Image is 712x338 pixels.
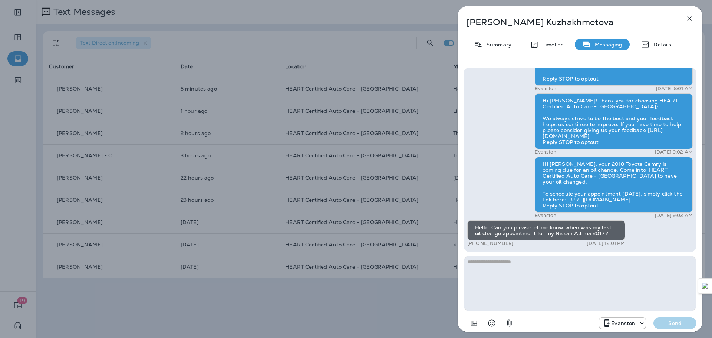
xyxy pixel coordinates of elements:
p: [DATE] 9:02 AM [655,149,693,155]
div: Hi [PERSON_NAME], your 2018 Toyota Camry is coming due for an oil change. Come into HEART Certifi... [535,157,693,213]
p: [PHONE_NUMBER] [467,240,514,246]
p: Details [650,42,671,47]
p: [DATE] 8:01 AM [656,86,693,92]
div: +1 (847) 892-1225 [599,319,646,328]
p: Summary [483,42,511,47]
p: Evanston [535,213,556,219]
img: Detect Auto [702,283,709,289]
button: Add in a premade template [467,316,481,331]
div: Hello! Can you please let me know when was my last oil change appointment for my Nissan Altima 20... [467,220,625,240]
p: [DATE] 12:01 PM [587,240,625,246]
button: Select an emoji [484,316,499,331]
p: Messaging [591,42,622,47]
p: Evanston [535,86,556,92]
p: [DATE] 9:03 AM [655,213,693,219]
p: Evanston [535,149,556,155]
p: [PERSON_NAME] Kuzhakhmetova [467,17,669,27]
div: Hi [PERSON_NAME]! Thank you for choosing HEART Certified Auto Care - [GEOGRAPHIC_DATA]}. We alway... [535,93,693,149]
p: Evanston [611,320,635,326]
p: Timeline [539,42,564,47]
